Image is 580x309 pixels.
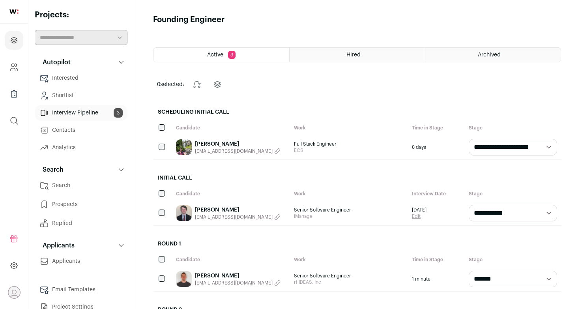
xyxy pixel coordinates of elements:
a: Projects [5,31,23,50]
img: wellfound-shorthand-0d5821cbd27db2630d0214b213865d53afaa358527fdda9d0ea32b1df1b89c2c.svg [9,9,19,14]
span: 3 [228,51,236,59]
span: Senior Software Engineer [294,207,404,213]
a: Company and ATS Settings [5,58,23,77]
a: Archived [425,48,561,62]
div: Work [290,187,408,201]
img: 264a2442c45fd979aeb5e9f0749d86fa7b72dc7e2dc8e3c07d5a132cfcc9eb03.jpg [176,205,192,221]
a: Replied [35,215,127,231]
div: Stage [465,121,561,135]
span: Active [207,52,223,58]
p: Applicants [38,241,75,250]
span: selected: [157,81,184,88]
div: Candidate [172,187,290,201]
a: Prospects [35,197,127,212]
span: 3 [114,108,123,118]
span: Archived [478,52,501,58]
a: [PERSON_NAME] [195,272,281,280]
button: Change stage [187,75,206,94]
a: Search [35,178,127,193]
span: Full Stack Engineer [294,141,404,147]
span: [EMAIL_ADDRESS][DOMAIN_NAME] [195,280,273,286]
button: Autopilot [35,54,127,70]
h2: Initial Call [153,169,561,187]
a: Interview Pipeline3 [35,105,127,121]
span: [EMAIL_ADDRESS][DOMAIN_NAME] [195,214,273,220]
div: Stage [465,187,561,201]
button: Applicants [35,238,127,253]
button: Search [35,162,127,178]
span: Hired [346,52,361,58]
div: Stage [465,253,561,267]
a: Hired [290,48,425,62]
a: Shortlist [35,88,127,103]
a: [PERSON_NAME] [195,140,281,148]
img: 73ac51397bbf5f4bb90f0f89ea3c8e6b650a73ed88a1a17e7818de2a46569ad2.jpg [176,139,192,155]
span: iManage [294,213,404,219]
h2: Projects: [35,9,127,21]
div: Time in Stage [408,253,465,267]
button: [EMAIL_ADDRESS][DOMAIN_NAME] [195,214,281,220]
div: Work [290,253,408,267]
a: Email Templates [35,282,127,298]
h2: Scheduling Initial Call [153,103,561,121]
button: Open dropdown [8,286,21,299]
h1: Founding Engineer [153,14,225,25]
a: Interested [35,70,127,86]
div: Time in Stage [408,121,465,135]
a: Contacts [35,122,127,138]
div: Work [290,121,408,135]
div: Interview Date [408,187,465,201]
a: Company Lists [5,84,23,103]
button: [EMAIL_ADDRESS][DOMAIN_NAME] [195,148,281,154]
span: 0 [157,82,160,87]
a: [PERSON_NAME] [195,206,281,214]
button: [EMAIL_ADDRESS][DOMAIN_NAME] [195,280,281,286]
img: e95c6fce4e3af237c3f77b133d39624a5c1647f08111b0b4e7d637059eeb8ba3 [176,271,192,287]
div: 8 days [408,135,465,159]
span: rf IDEAS, Inc [294,279,404,285]
a: Analytics [35,140,127,155]
div: Candidate [172,121,290,135]
span: [EMAIL_ADDRESS][DOMAIN_NAME] [195,148,273,154]
span: Senior Software Engineer [294,273,404,279]
div: 1 minute [408,267,465,291]
a: Edit [412,213,427,219]
a: Applicants [35,253,127,269]
span: ECS [294,147,404,154]
div: Candidate [172,253,290,267]
p: Autopilot [38,58,71,67]
h2: Round 1 [153,235,561,253]
span: [DATE] [412,207,427,213]
p: Search [38,165,64,174]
